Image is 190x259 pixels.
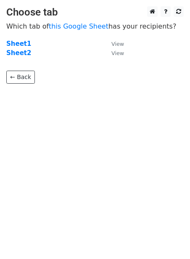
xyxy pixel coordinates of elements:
[103,49,124,57] a: View
[103,40,124,48] a: View
[111,41,124,47] small: View
[6,6,184,18] h3: Choose tab
[49,22,108,30] a: this Google Sheet
[6,71,35,84] a: ← Back
[111,50,124,56] small: View
[6,40,31,48] a: Sheet1
[6,22,184,31] p: Which tab of has your recipients?
[6,49,31,57] a: Sheet2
